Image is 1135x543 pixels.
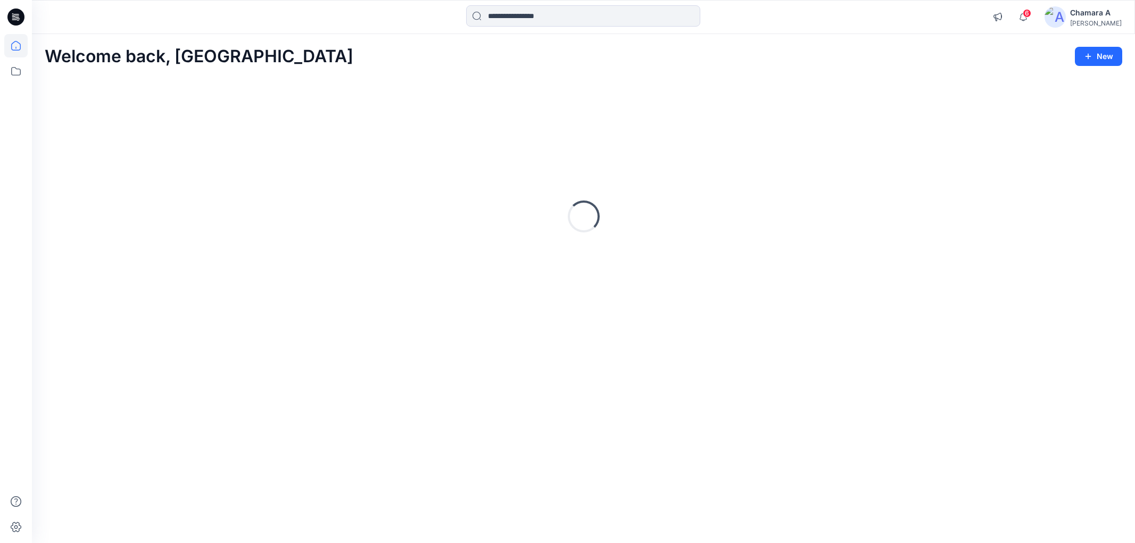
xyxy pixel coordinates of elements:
h2: Welcome back, [GEOGRAPHIC_DATA] [45,47,353,66]
div: Chamara A [1070,6,1122,19]
button: New [1075,47,1122,66]
span: 6 [1023,9,1031,18]
img: avatar [1045,6,1066,28]
div: [PERSON_NAME] [1070,19,1122,27]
